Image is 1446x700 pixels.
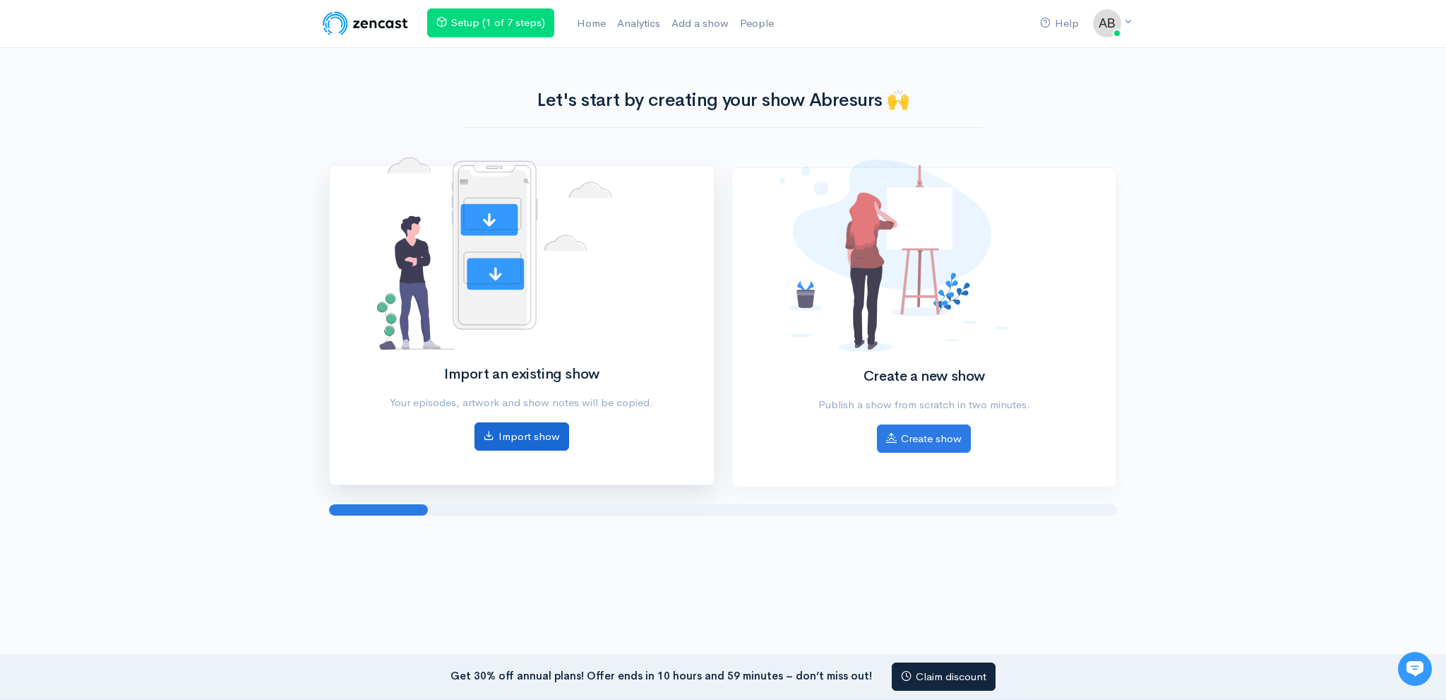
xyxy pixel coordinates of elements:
[892,663,996,692] a: Claim discount
[450,668,872,682] strong: Get 30% off annual plans! Offer ends in 10 hours and 59 minutes – don’t miss out!
[1093,9,1121,37] img: ...
[779,397,1068,413] p: Publish a show from scratch in two minutes.
[41,266,252,294] input: Search articles
[779,160,1010,352] img: No shows added
[21,69,261,91] h1: Hi 👋
[377,158,611,350] img: No shows added
[22,187,261,215] button: New conversation
[19,242,263,259] p: Find an answer quickly
[666,8,734,39] a: Add a show
[474,422,569,451] a: Import show
[734,8,779,39] a: People
[463,90,983,111] h1: Let's start by creating your show Abresurs 🙌
[1398,652,1432,686] iframe: gist-messenger-bubble-iframe
[21,94,261,162] h2: Just let us know if you need anything and we'll be happy to help! 🙂
[321,9,410,37] img: ZenCast Logo
[1034,8,1084,39] a: Help
[611,8,666,39] a: Analytics
[377,395,666,411] p: Your episodes, artwork and show notes will be copied.
[377,367,666,382] h2: Import an existing show
[779,369,1068,384] h2: Create a new show
[91,196,169,207] span: New conversation
[877,425,971,453] a: Create show
[427,8,554,37] a: Setup (1 of 7 steps)
[571,8,611,39] a: Home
